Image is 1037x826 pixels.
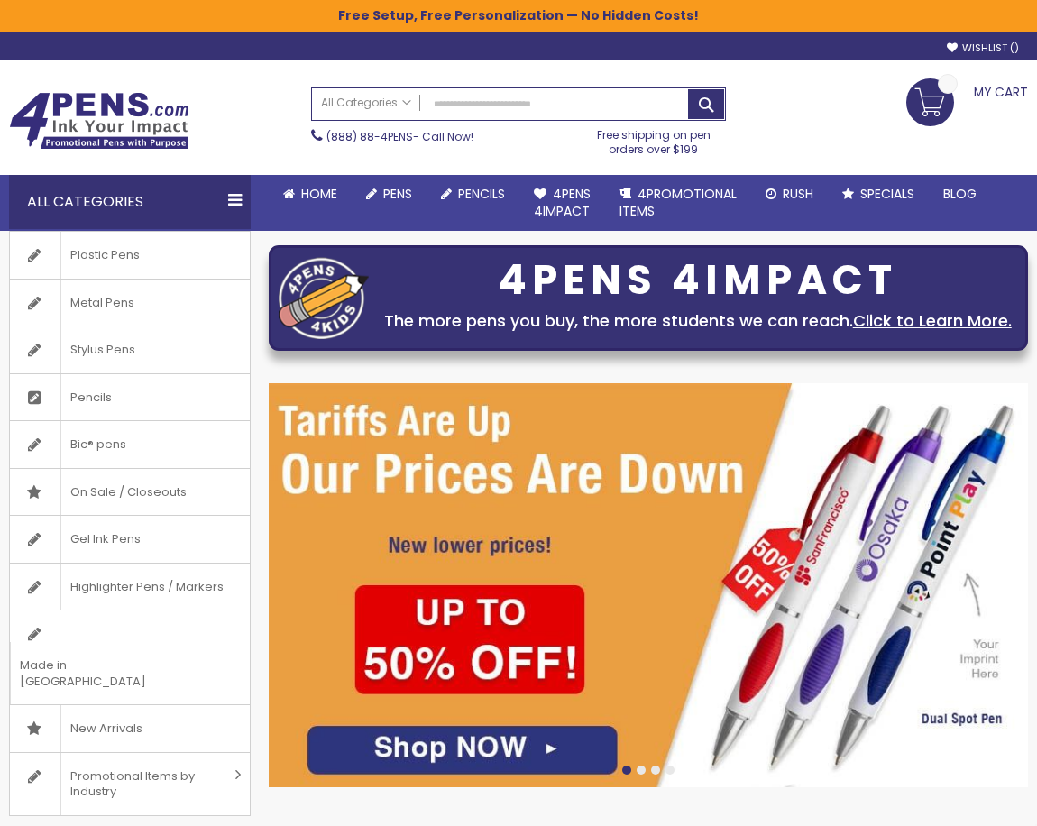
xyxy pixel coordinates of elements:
[10,610,250,704] a: Made in [GEOGRAPHIC_DATA]
[10,232,250,279] a: Plastic Pens
[10,642,205,704] span: Made in [GEOGRAPHIC_DATA]
[10,705,250,752] a: New Arrivals
[378,262,1019,299] div: 4PENS 4IMPACT
[10,421,250,468] a: Bic® pens
[378,308,1019,334] div: The more pens you buy, the more students we can reach.
[10,516,250,563] a: Gel Ink Pens
[383,185,412,203] span: Pens
[853,309,1012,332] a: Click to Learn More.
[312,88,420,118] a: All Categories
[828,175,929,214] a: Specials
[10,753,250,815] a: Promotional Items by Industry
[301,185,337,203] span: Home
[352,175,427,214] a: Pens
[326,129,473,144] span: - Call Now!
[943,185,977,203] span: Blog
[929,175,991,214] a: Blog
[60,564,233,610] span: Highlighter Pens / Markers
[427,175,519,214] a: Pencils
[10,326,250,373] a: Stylus Pens
[619,185,737,220] span: 4PROMOTIONAL ITEMS
[860,185,914,203] span: Specials
[519,175,605,231] a: 4Pens4impact
[458,185,505,203] span: Pencils
[60,469,196,516] span: On Sale / Closeouts
[326,129,413,144] a: (888) 88-4PENS
[269,383,1029,787] img: /cheap-promotional-products.html
[534,185,591,220] span: 4Pens 4impact
[279,257,369,339] img: four_pen_logo.png
[751,175,828,214] a: Rush
[269,175,352,214] a: Home
[10,280,250,326] a: Metal Pens
[60,705,151,752] span: New Arrivals
[60,516,150,563] span: Gel Ink Pens
[60,753,228,815] span: Promotional Items by Industry
[10,469,250,516] a: On Sale / Closeouts
[60,280,143,326] span: Metal Pens
[10,564,250,610] a: Highlighter Pens / Markers
[60,232,149,279] span: Plastic Pens
[9,175,251,229] div: All Categories
[60,374,121,421] span: Pencils
[60,326,144,373] span: Stylus Pens
[582,121,726,157] div: Free shipping on pen orders over $199
[60,421,135,468] span: Bic® pens
[783,185,813,203] span: Rush
[10,374,250,421] a: Pencils
[321,96,411,110] span: All Categories
[9,92,189,150] img: 4Pens Custom Pens and Promotional Products
[947,41,1019,55] a: Wishlist
[605,175,751,231] a: 4PROMOTIONALITEMS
